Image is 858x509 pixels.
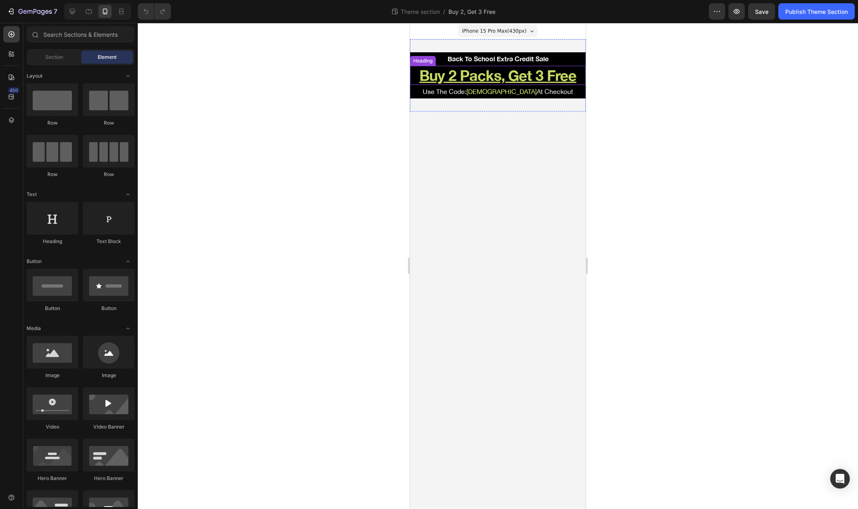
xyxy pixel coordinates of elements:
[27,475,78,482] div: Hero Banner
[138,3,171,20] div: Undo/Redo
[3,3,61,20] button: 7
[448,7,495,16] span: Buy 2, Get 3 Free
[748,3,775,20] button: Save
[83,119,134,127] div: Row
[83,475,134,482] div: Hero Banner
[54,7,57,16] p: 7
[27,171,78,178] div: Row
[27,258,42,265] span: Button
[83,238,134,245] div: Text Block
[121,255,134,268] span: Toggle open
[830,469,850,489] div: Open Intercom Messenger
[27,423,78,431] div: Video
[83,372,134,379] div: Image
[121,322,134,335] span: Toggle open
[27,305,78,312] div: Button
[27,372,78,379] div: Image
[410,23,586,509] iframe: Design area
[121,69,134,83] span: Toggle open
[27,191,37,198] span: Text
[443,7,445,16] span: /
[83,305,134,312] div: Button
[755,8,768,15] span: Save
[778,3,855,20] button: Publish Theme Section
[27,238,78,245] div: Heading
[27,72,43,80] span: Layout
[27,119,78,127] div: Row
[27,325,41,332] span: Media
[399,7,441,16] span: Theme section
[27,26,134,42] input: Search Sections & Elements
[121,188,134,201] span: Toggle open
[785,7,848,16] div: Publish Theme Section
[98,54,116,61] span: Element
[83,171,134,178] div: Row
[45,54,63,61] span: Section
[83,423,134,431] div: Video Banner
[8,87,20,94] div: 450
